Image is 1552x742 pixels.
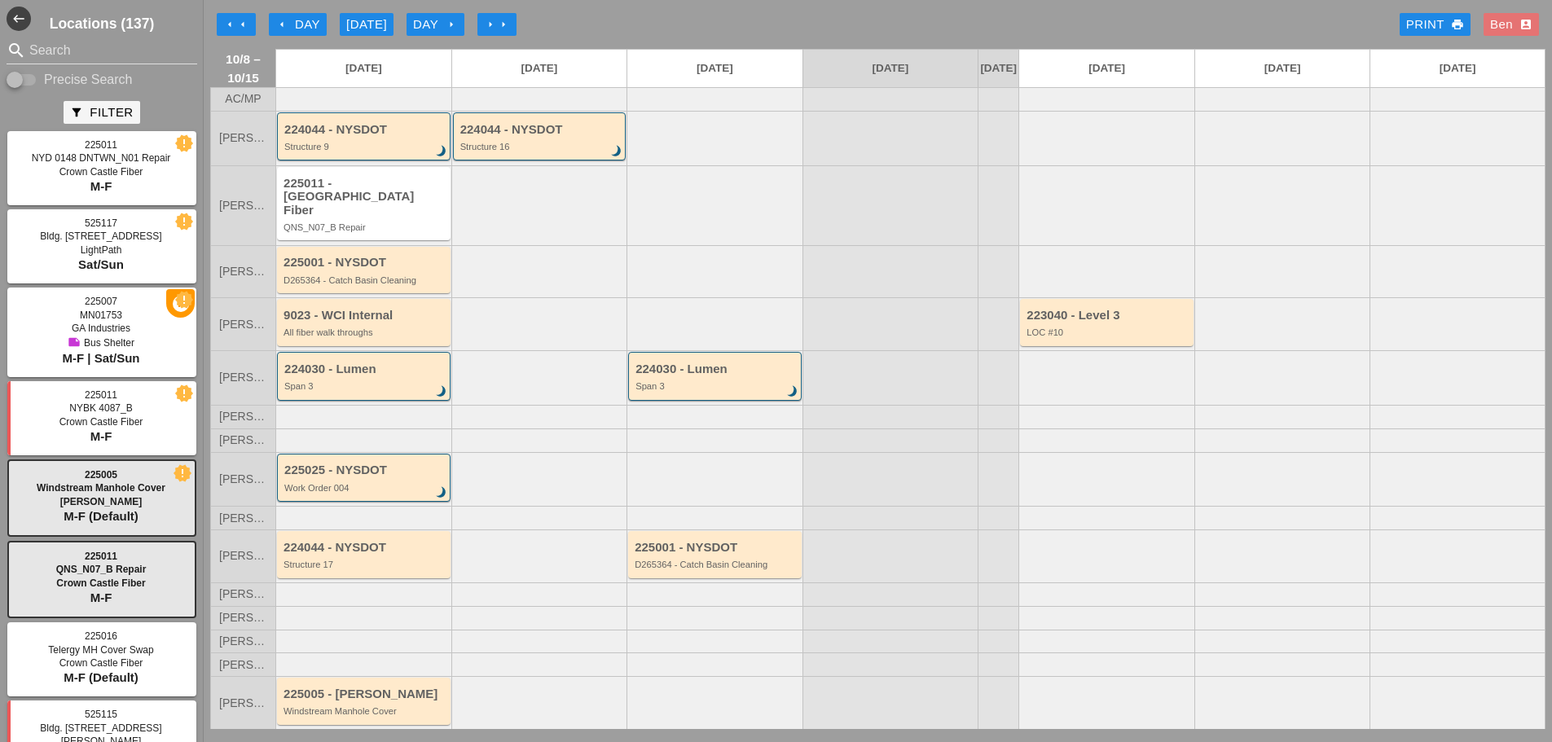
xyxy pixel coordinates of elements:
span: 10/8 – 10/15 [219,50,267,87]
i: pause_circle_filled [166,289,195,318]
i: arrow_right [484,18,497,31]
i: west [7,7,31,31]
i: new_releases [177,136,191,151]
a: Print [1400,13,1471,36]
span: GA Industries [72,323,130,334]
span: MN01753 [80,310,122,321]
span: M-F | Sat/Sun [62,351,139,365]
span: QNS_N07_B Repair [56,564,147,575]
button: Filter [64,101,139,124]
div: Span 3 [635,381,797,391]
div: 224030 - Lumen [284,362,446,376]
div: [DATE] [346,15,387,34]
span: 225011 [85,389,117,401]
input: Search [29,37,174,64]
span: [PERSON_NAME] [219,200,267,212]
span: [PERSON_NAME] [60,496,143,507]
div: 225001 - NYSDOT [284,256,446,270]
div: Enable Precise search to match search terms exactly. [7,70,197,90]
i: brightness_3 [433,143,451,160]
span: M-F (Default) [64,509,138,523]
span: [PERSON_NAME] [219,434,267,446]
span: LightPath [81,244,122,256]
span: [PERSON_NAME] [219,371,267,384]
a: [DATE] [978,50,1018,87]
span: 225005 [85,469,117,481]
span: Sat/Sun [78,257,124,271]
span: AC/MP [225,93,261,105]
span: Bldg. [STREET_ADDRESS] [40,231,161,242]
a: [DATE] [627,50,802,87]
div: Filter [70,103,133,122]
span: Bldg. [STREET_ADDRESS] [40,722,161,734]
span: Crown Castle Fiber [56,577,145,589]
i: brightness_3 [608,143,626,160]
div: QNS_N07_B Repair [284,222,446,232]
i: new_releases [177,292,191,307]
a: [DATE] [803,50,978,87]
button: Shrink Sidebar [7,7,31,31]
span: [PERSON_NAME] [219,635,267,648]
button: [DATE] [340,13,393,36]
span: M-F (Default) [64,670,138,684]
i: brightness_3 [433,484,451,502]
a: [DATE] [1370,50,1545,87]
i: arrow_left [275,18,288,31]
div: 225025 - NYSDOT [284,463,446,477]
i: arrow_left [236,18,249,31]
span: 525115 [85,709,117,720]
div: Print [1406,15,1464,34]
i: search [7,41,26,60]
div: LOC #10 [1027,327,1189,337]
span: [PERSON_NAME] [219,411,267,423]
span: M-F [90,429,112,443]
span: [PERSON_NAME] [219,588,267,600]
div: D265364 - Catch Basin Cleaning [635,560,798,569]
span: [PERSON_NAME] [219,659,267,671]
div: 224044 - NYSDOT [460,123,622,137]
div: Day [413,15,458,34]
button: Move Back 1 Week [217,13,256,36]
div: Span 3 [284,381,446,391]
a: [DATE] [1195,50,1370,87]
div: Structure 17 [284,560,446,569]
i: note [68,336,81,349]
span: [PERSON_NAME] [219,318,267,331]
div: D265364 - Catch Basin Cleaning [284,275,446,285]
span: NYD 0148 DNTWN_N01 Repair [32,152,171,164]
i: new_releases [175,466,190,481]
div: 224044 - NYSDOT [284,123,446,137]
span: 525117 [85,217,117,229]
span: [PERSON_NAME] [219,473,267,485]
span: [PERSON_NAME] [219,550,267,562]
i: account_box [1519,18,1532,31]
div: Work Order 004 [284,483,446,493]
label: Precise Search [44,72,133,88]
span: M-F [90,591,112,604]
span: 225011 [85,551,117,562]
span: [PERSON_NAME] [219,612,267,624]
div: All fiber walk throughs [284,327,446,337]
div: Structure 16 [460,142,622,151]
div: 225011 - [GEOGRAPHIC_DATA] Fiber [284,177,446,217]
button: Day [407,13,464,36]
span: Crown Castle Fiber [59,657,143,669]
i: brightness_3 [433,383,451,401]
span: [PERSON_NAME] [219,697,267,709]
span: Crown Castle Fiber [59,416,143,428]
button: Ben [1484,13,1539,36]
span: [PERSON_NAME] [219,132,267,144]
div: Ben [1490,15,1532,34]
div: 224044 - NYSDOT [284,541,446,555]
a: [DATE] [452,50,627,87]
span: Telergy MH Cover Swap [48,644,153,656]
span: [PERSON_NAME] [219,266,267,278]
span: Bus Shelter [84,337,134,349]
i: print [1451,18,1464,31]
i: brightness_3 [784,383,802,401]
span: Crown Castle Fiber [59,166,143,178]
span: Windstream Manhole Cover [37,482,165,494]
div: 223040 - Level 3 [1027,309,1189,323]
a: [DATE] [276,50,451,87]
i: arrow_left [223,18,236,31]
